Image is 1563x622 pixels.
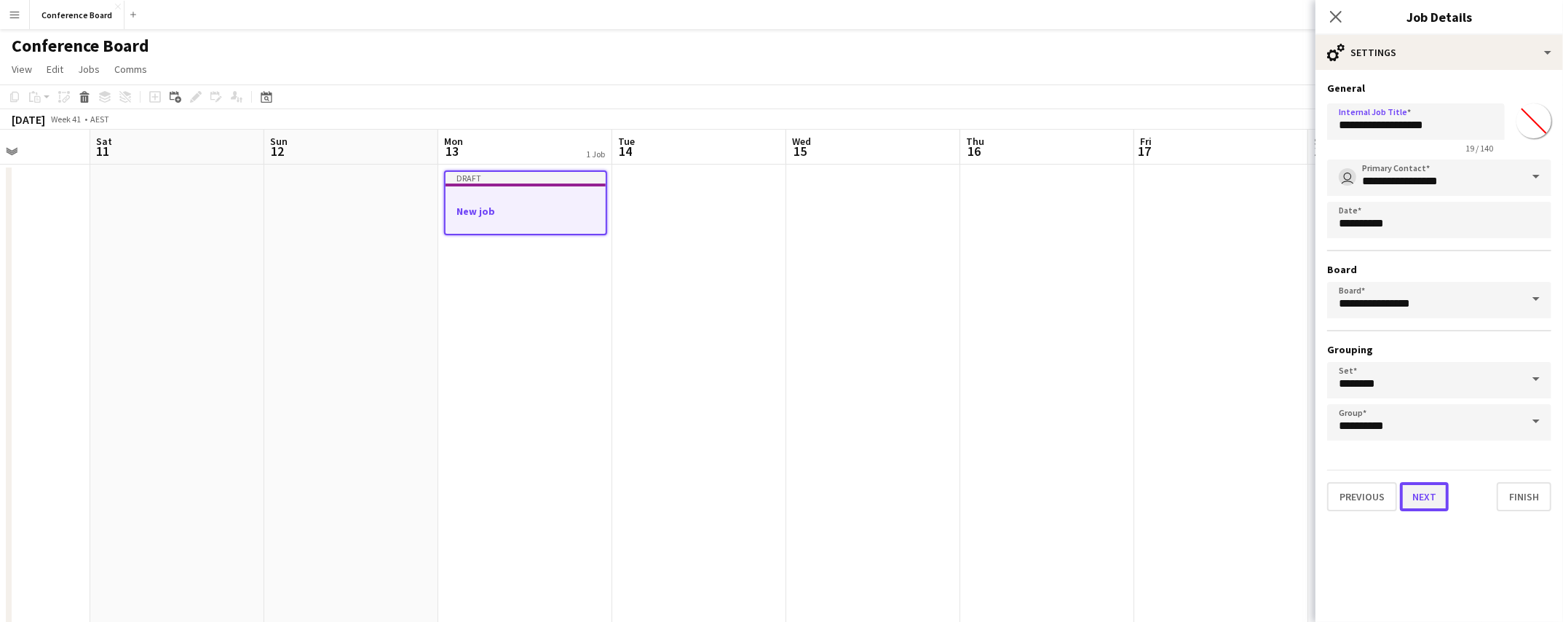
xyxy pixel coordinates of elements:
[1400,482,1449,511] button: Next
[444,170,607,235] app-job-card: DraftNew job
[6,60,38,79] a: View
[586,149,605,160] div: 1 Job
[268,143,288,160] span: 12
[1312,143,1330,160] span: 18
[48,114,84,125] span: Week 41
[1315,7,1563,26] h3: Job Details
[792,135,811,148] span: Wed
[72,60,106,79] a: Jobs
[94,143,112,160] span: 11
[964,143,984,160] span: 16
[12,63,32,76] span: View
[790,143,811,160] span: 15
[966,135,984,148] span: Thu
[90,114,109,125] div: AEST
[1327,482,1397,511] button: Previous
[270,135,288,148] span: Sun
[96,135,112,148] span: Sat
[12,112,45,127] div: [DATE]
[108,60,153,79] a: Comms
[446,172,606,184] div: Draft
[1140,135,1152,148] span: Fri
[1327,82,1551,95] h3: General
[12,35,149,57] h1: Conference Board
[30,1,124,29] button: Conference Board
[1327,263,1551,276] h3: Board
[41,60,69,79] a: Edit
[47,63,63,76] span: Edit
[618,135,635,148] span: Tue
[1497,482,1551,511] button: Finish
[78,63,100,76] span: Jobs
[114,63,147,76] span: Comms
[1454,143,1505,154] span: 19 / 140
[1314,135,1330,148] span: Sat
[1327,343,1551,356] h3: Grouping
[1138,143,1152,160] span: 17
[446,205,606,218] h3: New job
[616,143,635,160] span: 14
[444,135,463,148] span: Mon
[442,143,463,160] span: 13
[1315,35,1563,70] div: Settings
